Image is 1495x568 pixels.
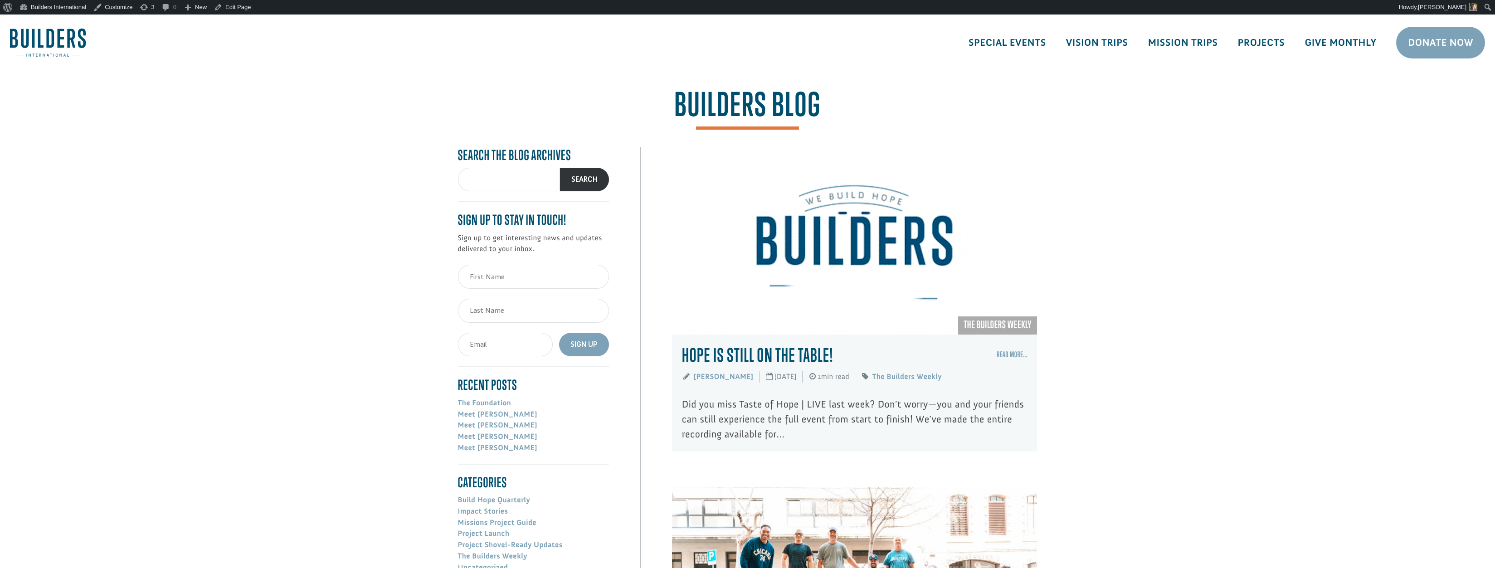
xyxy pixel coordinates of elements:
h4: Sign up to stay in touch! [458,212,609,228]
a: Projects [1228,29,1295,56]
p: Did you miss Taste of Hope | LIVE last week? Don’t worry—you and your friends can still experienc... [682,397,1028,442]
a: Read More… [997,350,1028,359]
span: [PERSON_NAME] [1418,4,1466,10]
p: Sign up to get interesting news and updates delivered to your inbox. [458,233,609,255]
a: Project Shovel-Ready Updates [458,540,563,549]
a: Impact Stories [458,507,508,516]
h4: Search the Blog Archives [458,147,609,163]
input: Last Name [458,299,609,323]
a: Give Monthly [1295,29,1386,56]
a: The Builders Weekly [958,316,1037,335]
a: Build Hope Quarterly [458,495,531,505]
a: Project Launch [458,529,510,538]
button: Sign Up [559,333,609,357]
a: [PERSON_NAME] [694,372,754,381]
a: Meet [PERSON_NAME] [458,432,537,441]
a: Vision Trips [1056,29,1138,56]
input: Email [458,333,553,357]
a: Hope is Still on the Table! [682,344,833,366]
span: 1min read [803,366,855,388]
a: Donate Now [1396,27,1485,58]
span: [DATE] [759,366,803,388]
a: The Builders Weekly [872,372,942,381]
span: BUILDERS Blog [674,88,821,130]
a: Mission Trips [1138,29,1228,56]
h4: Categories [458,475,609,490]
a: The Foundation [458,398,511,408]
input: First Name [458,265,609,289]
a: Missions Project Guide [458,518,537,527]
img: Builders International [10,29,86,57]
a: Meet [PERSON_NAME] [458,443,537,452]
a: Special Events [959,29,1056,56]
a: Meet [PERSON_NAME] [458,421,537,430]
button: Search [560,168,609,192]
a: The Builders Weekly [458,552,527,561]
h4: Recent Posts [458,377,609,393]
a: Meet [PERSON_NAME] [458,410,537,419]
